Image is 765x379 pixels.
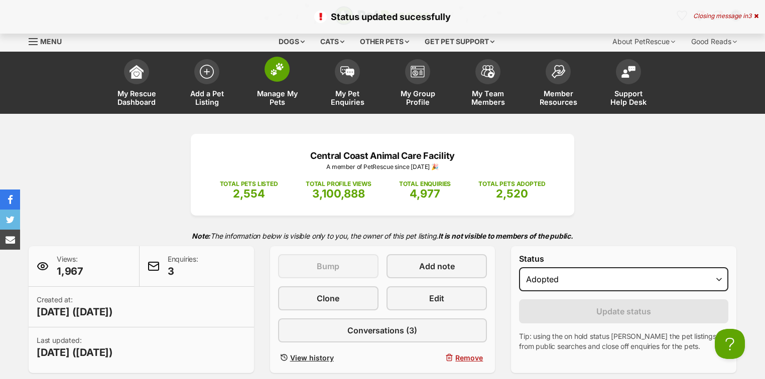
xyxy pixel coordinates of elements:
[536,89,581,106] span: Member Resources
[340,66,354,77] img: pet-enquiries-icon-7e3ad2cf08bfb03b45e93fb7055b45f3efa6380592205ae92323e6603595dc1f.svg
[278,318,487,342] a: Conversations (3)
[455,352,483,363] span: Remove
[519,254,728,263] label: Status
[387,286,487,310] a: Edit
[419,260,455,272] span: Add note
[168,264,198,278] span: 3
[551,65,565,78] img: member-resources-icon-8e73f808a243e03378d46382f2149f9095a855e16c252ad45f914b54edf8863c.svg
[395,89,440,106] span: My Group Profile
[523,54,593,114] a: Member Resources
[130,65,144,79] img: dashboard-icon-eb2f2d2d3e046f16d808141f083e7271f6b2e854fb5c12c21221c1fb7104beca.svg
[453,54,523,114] a: My Team Members
[37,305,113,319] span: [DATE] ([DATE])
[37,345,113,359] span: [DATE] ([DATE])
[410,187,440,200] span: 4,977
[306,179,371,188] p: TOTAL PROFILE VIEWS
[621,66,635,78] img: help-desk-icon-fdf02630f3aa405de69fd3d07c3f3aa587a6932b1a1747fa1d2bba05be0121f9.svg
[172,54,242,114] a: Add a Pet Listing
[40,37,62,46] span: Menu
[519,299,728,323] button: Update status
[606,89,651,106] span: Support Help Desk
[748,12,751,20] span: 3
[270,63,284,76] img: manage-my-pets-icon-02211641906a0b7f246fdf0571729dbe1e7629f14944591b6c1af311fb30b64b.svg
[10,10,755,24] p: Status updated sucessfully
[438,232,573,240] strong: It is not visible to members of the public.
[168,254,198,278] p: Enquiries:
[387,254,487,278] a: Add note
[200,65,214,79] img: add-pet-listing-icon-0afa8454b4691262ce3f59096e99ab1cd57d4a30225e0717b998d2c9b9846f56.svg
[312,187,365,200] span: 3,100,888
[715,329,745,359] iframe: Help Scout Beacon - Open
[325,89,370,106] span: My Pet Enquiries
[114,89,159,106] span: My Rescue Dashboard
[429,292,444,304] span: Edit
[184,89,229,106] span: Add a Pet Listing
[254,89,300,106] span: Manage My Pets
[399,179,451,188] p: TOTAL ENQUIRIES
[347,324,417,336] span: Conversations (3)
[101,54,172,114] a: My Rescue Dashboard
[693,13,758,20] div: Closing message in
[272,32,312,52] div: Dogs
[478,179,545,188] p: TOTAL PETS ADOPTED
[313,32,351,52] div: Cats
[220,179,278,188] p: TOTAL PETS LISTED
[312,54,382,114] a: My Pet Enquiries
[519,331,728,351] p: Tip: using the on hold status [PERSON_NAME] the pet listings from public searches and close off e...
[496,187,528,200] span: 2,520
[353,32,416,52] div: Other pets
[290,352,334,363] span: View history
[317,292,339,304] span: Clone
[233,187,265,200] span: 2,554
[37,335,113,359] p: Last updated:
[481,65,495,78] img: team-members-icon-5396bd8760b3fe7c0b43da4ab00e1e3bb1a5d9ba89233759b79545d2d3fc5d0d.svg
[596,305,651,317] span: Update status
[278,286,378,310] a: Clone
[605,32,682,52] div: About PetRescue
[192,232,210,240] strong: Note:
[387,350,487,365] button: Remove
[418,32,501,52] div: Get pet support
[411,66,425,78] img: group-profile-icon-3fa3cf56718a62981997c0bc7e787c4b2cf8bcc04b72c1350f741eb67cf2f40e.svg
[593,54,664,114] a: Support Help Desk
[57,264,83,278] span: 1,967
[57,254,83,278] p: Views:
[684,32,744,52] div: Good Reads
[206,162,559,171] p: A member of PetRescue since [DATE] 🎉
[317,260,339,272] span: Bump
[29,226,736,246] p: The information below is visible only to you, the owner of this pet listing.
[465,89,511,106] span: My Team Members
[242,54,312,114] a: Manage My Pets
[206,149,559,162] p: Central Coast Animal Care Facility
[37,295,113,319] p: Created at:
[278,350,378,365] a: View history
[382,54,453,114] a: My Group Profile
[29,32,69,50] a: Menu
[278,254,378,278] button: Bump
